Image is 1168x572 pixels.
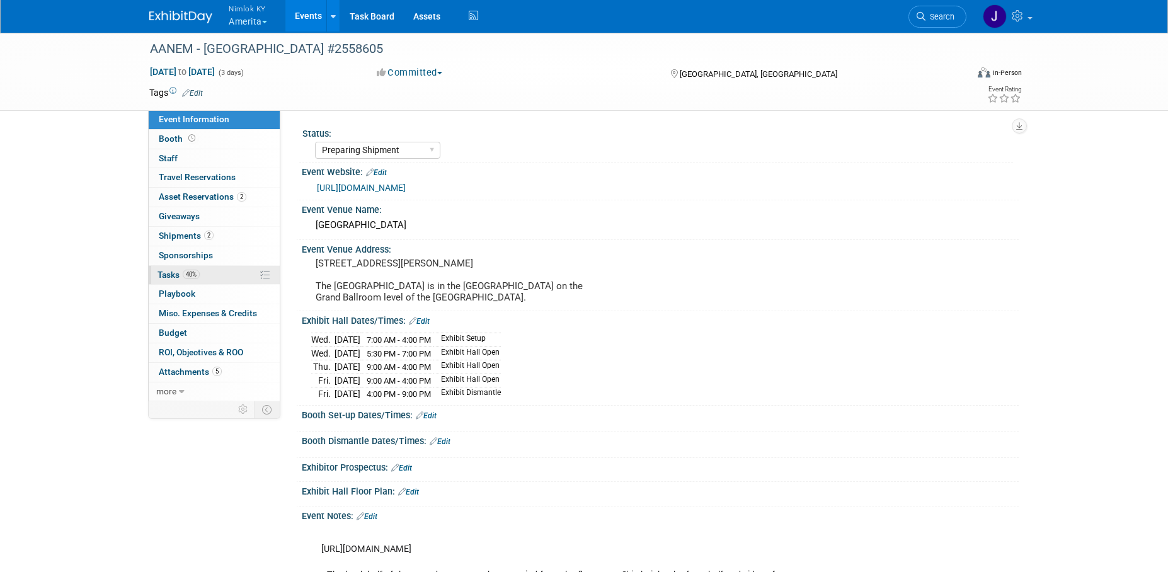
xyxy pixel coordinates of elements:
[149,149,280,168] a: Staff
[978,67,990,77] img: Format-Inperson.png
[149,246,280,265] a: Sponsorships
[149,285,280,304] a: Playbook
[149,266,280,285] a: Tasks40%
[159,192,246,202] span: Asset Reservations
[316,258,587,303] pre: [STREET_ADDRESS][PERSON_NAME] The [GEOGRAPHIC_DATA] is in the [GEOGRAPHIC_DATA] on the Grand Ball...
[149,382,280,401] a: more
[183,270,200,279] span: 40%
[983,4,1007,28] img: Jamie Dunn
[302,458,1019,474] div: Exhibitor Prospectus:
[159,308,257,318] span: Misc. Expenses & Credits
[311,387,335,401] td: Fri.
[149,207,280,226] a: Giveaways
[311,333,335,346] td: Wed.
[159,172,236,182] span: Travel Reservations
[149,188,280,207] a: Asset Reservations2
[302,124,1013,140] div: Status:
[366,168,387,177] a: Edit
[159,114,229,124] span: Event Information
[433,374,501,387] td: Exhibit Hall Open
[391,464,412,472] a: Edit
[149,130,280,149] a: Booth
[367,349,431,358] span: 5:30 PM - 7:00 PM
[302,200,1019,216] div: Event Venue Name:
[335,374,360,387] td: [DATE]
[149,66,215,77] span: [DATE] [DATE]
[335,360,360,374] td: [DATE]
[156,386,176,396] span: more
[229,2,267,15] span: Nimlok KY
[372,66,447,79] button: Committed
[680,69,837,79] span: [GEOGRAPHIC_DATA], [GEOGRAPHIC_DATA]
[925,12,954,21] span: Search
[433,346,501,360] td: Exhibit Hall Open
[367,335,431,345] span: 7:00 AM - 4:00 PM
[149,343,280,362] a: ROI, Objectives & ROO
[159,328,187,338] span: Budget
[159,289,195,299] span: Playbook
[311,346,335,360] td: Wed.
[217,69,244,77] span: (3 days)
[433,333,501,346] td: Exhibit Setup
[335,333,360,346] td: [DATE]
[159,134,198,144] span: Booth
[159,367,222,377] span: Attachments
[159,250,213,260] span: Sponsorships
[186,134,198,143] span: Booth not reserved yet
[335,346,360,360] td: [DATE]
[159,231,214,241] span: Shipments
[992,68,1022,77] div: In-Person
[149,227,280,246] a: Shipments2
[302,406,1019,422] div: Booth Set-up Dates/Times:
[159,347,243,357] span: ROI, Objectives & ROO
[232,401,255,418] td: Personalize Event Tab Strip
[182,89,203,98] a: Edit
[302,163,1019,179] div: Event Website:
[987,86,1021,93] div: Event Rating
[311,374,335,387] td: Fri.
[204,231,214,240] span: 2
[149,11,212,23] img: ExhibitDay
[149,86,203,99] td: Tags
[357,512,377,521] a: Edit
[367,376,431,386] span: 9:00 AM - 4:00 PM
[892,66,1022,84] div: Event Format
[433,360,501,374] td: Exhibit Hall Open
[302,482,1019,498] div: Exhibit Hall Floor Plan:
[157,270,200,280] span: Tasks
[367,362,431,372] span: 9:00 AM - 4:00 PM
[433,387,501,401] td: Exhibit Dismantle
[237,192,246,202] span: 2
[430,437,450,446] a: Edit
[409,317,430,326] a: Edit
[149,168,280,187] a: Travel Reservations
[212,367,222,376] span: 5
[159,211,200,221] span: Giveaways
[146,38,948,60] div: AANEM - [GEOGRAPHIC_DATA] #2558605
[149,110,280,129] a: Event Information
[302,311,1019,328] div: Exhibit Hall Dates/Times:
[908,6,966,28] a: Search
[416,411,437,420] a: Edit
[302,506,1019,523] div: Event Notes:
[149,304,280,323] a: Misc. Expenses & Credits
[159,153,178,163] span: Staff
[398,488,419,496] a: Edit
[335,387,360,401] td: [DATE]
[302,432,1019,448] div: Booth Dismantle Dates/Times:
[149,324,280,343] a: Budget
[302,240,1019,256] div: Event Venue Address:
[255,401,280,418] td: Toggle Event Tabs
[311,360,335,374] td: Thu.
[317,183,406,193] a: [URL][DOMAIN_NAME]
[367,389,431,399] span: 4:00 PM - 9:00 PM
[176,67,188,77] span: to
[311,215,1009,235] div: [GEOGRAPHIC_DATA]
[149,363,280,382] a: Attachments5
